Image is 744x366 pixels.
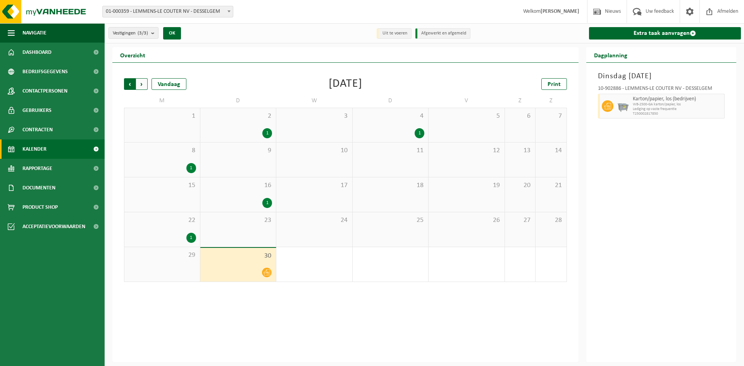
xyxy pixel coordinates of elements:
strong: [PERSON_NAME] [541,9,579,14]
a: Print [541,78,567,90]
span: 17 [280,181,348,190]
span: T250002817850 [633,112,723,116]
span: 6 [509,112,532,120]
div: 1 [262,128,272,138]
span: 21 [539,181,562,190]
span: Kalender [22,139,46,159]
span: 24 [280,216,348,225]
span: 13 [509,146,532,155]
h2: Dagplanning [586,47,635,62]
span: 12 [432,146,501,155]
h2: Overzicht [112,47,153,62]
span: Rapportage [22,159,52,178]
span: 20 [509,181,532,190]
span: 11 [356,146,425,155]
span: 19 [432,181,501,190]
count: (3/3) [138,31,148,36]
span: 30 [204,252,272,260]
span: 5 [432,112,501,120]
td: Z [536,94,567,108]
td: V [429,94,505,108]
span: 28 [539,216,562,225]
span: Dashboard [22,43,52,62]
span: 29 [128,251,196,259]
span: Documenten [22,178,55,198]
span: 3 [280,112,348,120]
span: Contactpersonen [22,81,67,101]
span: Volgende [136,78,148,90]
span: Gebruikers [22,101,52,120]
div: [DATE] [329,78,362,90]
span: 9 [204,146,272,155]
span: 2 [204,112,272,120]
div: 1 [262,198,272,208]
span: 16 [204,181,272,190]
td: Z [505,94,536,108]
div: 1 [415,128,424,138]
img: WB-2500-GAL-GY-01 [617,100,629,112]
div: 1 [186,163,196,173]
a: Extra taak aanvragen [589,27,741,40]
span: Vorige [124,78,136,90]
span: Vestigingen [113,27,148,39]
span: 4 [356,112,425,120]
span: Acceptatievoorwaarden [22,217,85,236]
td: W [276,94,353,108]
li: Afgewerkt en afgemeld [415,28,470,39]
span: Navigatie [22,23,46,43]
span: Bedrijfsgegevens [22,62,68,81]
td: D [200,94,277,108]
span: Contracten [22,120,53,139]
span: 8 [128,146,196,155]
span: 7 [539,112,562,120]
span: 1 [128,112,196,120]
span: Product Shop [22,198,58,217]
span: 26 [432,216,501,225]
h3: Dinsdag [DATE] [598,70,725,82]
td: D [353,94,429,108]
button: Vestigingen(3/3) [108,27,158,39]
span: 23 [204,216,272,225]
span: 01-000359 - LEMMENS-LE COUTER NV - DESSELGEM [102,6,233,17]
span: Lediging op vaste frequentie [633,107,723,112]
span: 14 [539,146,562,155]
div: 10-902886 - LEMMENS-LE COUTER NV - DESSELGEM [598,86,725,94]
li: Uit te voeren [377,28,412,39]
span: WB-2500-GA karton/papier, los [633,102,723,107]
td: M [124,94,200,108]
span: 10 [280,146,348,155]
span: Print [548,81,561,88]
span: 01-000359 - LEMMENS-LE COUTER NV - DESSELGEM [103,6,233,17]
span: Karton/papier, los (bedrijven) [633,96,723,102]
div: 1 [186,233,196,243]
button: OK [163,27,181,40]
div: Vandaag [152,78,186,90]
span: 22 [128,216,196,225]
span: 25 [356,216,425,225]
span: 15 [128,181,196,190]
span: 18 [356,181,425,190]
span: 27 [509,216,532,225]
